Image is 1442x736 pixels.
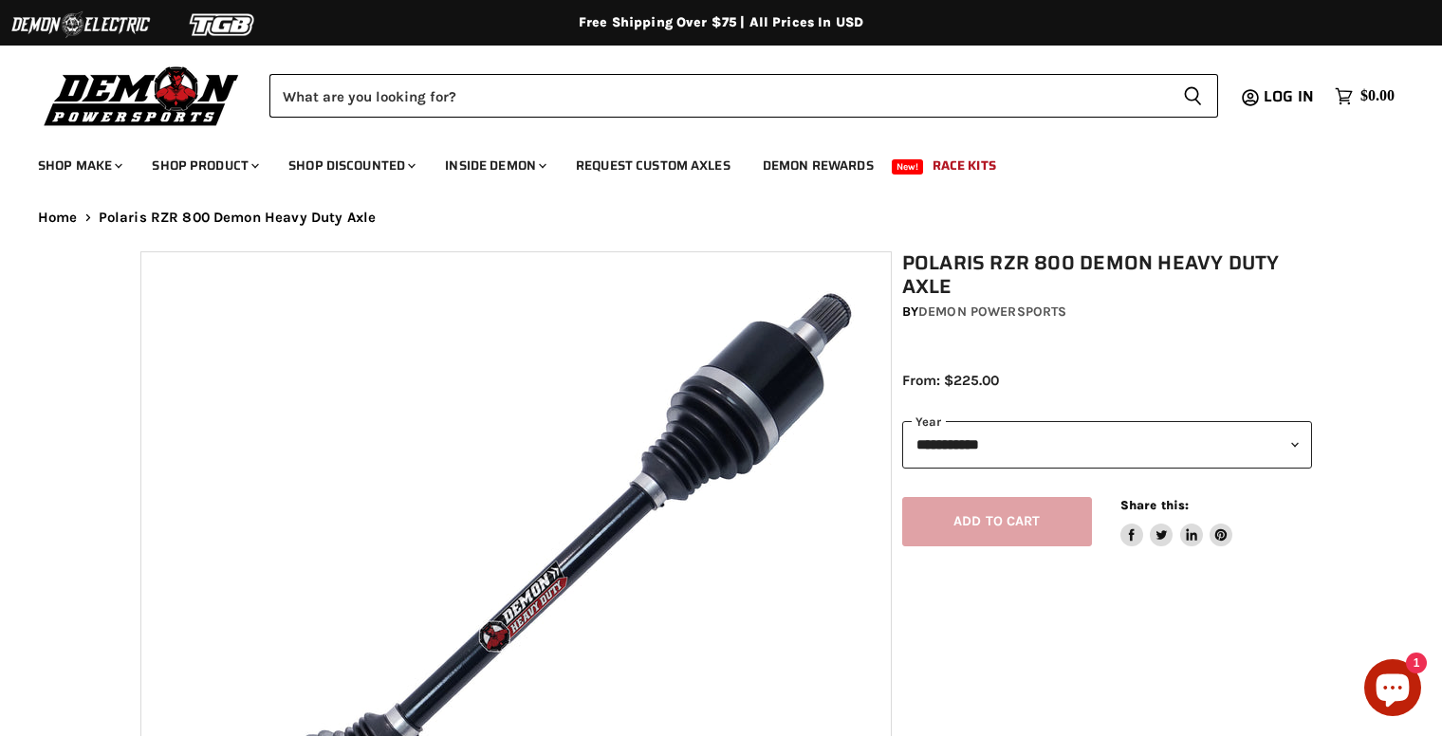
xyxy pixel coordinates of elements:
form: Product [269,74,1218,118]
a: $0.00 [1325,83,1404,110]
a: Demon Rewards [749,146,888,185]
h1: Polaris RZR 800 Demon Heavy Duty Axle [902,251,1312,299]
span: Share this: [1120,498,1189,512]
span: New! [892,159,924,175]
a: Home [38,210,78,226]
a: Demon Powersports [918,304,1066,320]
span: Log in [1264,84,1314,108]
a: Shop Product [138,146,270,185]
a: Race Kits [918,146,1010,185]
ul: Main menu [24,138,1390,185]
select: year [902,421,1312,468]
button: Search [1168,74,1218,118]
a: Shop Discounted [274,146,427,185]
inbox-online-store-chat: Shopify online store chat [1359,659,1427,721]
a: Inside Demon [431,146,558,185]
a: Shop Make [24,146,134,185]
span: Polaris RZR 800 Demon Heavy Duty Axle [99,210,377,226]
input: Search [269,74,1168,118]
a: Request Custom Axles [562,146,745,185]
img: Demon Powersports [38,62,246,129]
aside: Share this: [1120,497,1233,547]
span: From: $225.00 [902,372,999,389]
a: Log in [1255,88,1325,105]
span: $0.00 [1360,87,1395,105]
div: by [902,302,1312,322]
img: TGB Logo 2 [152,7,294,43]
img: Demon Electric Logo 2 [9,7,152,43]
